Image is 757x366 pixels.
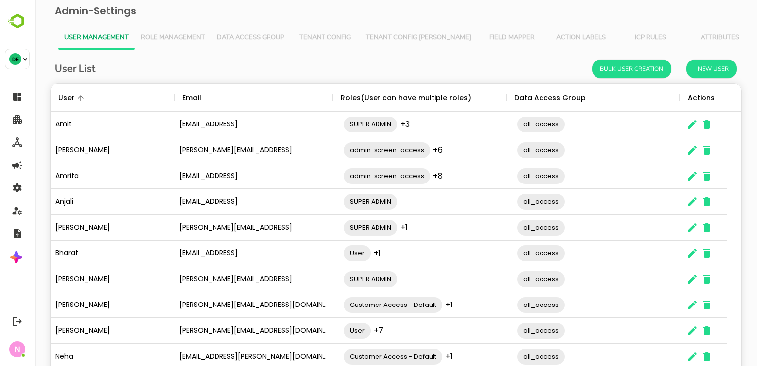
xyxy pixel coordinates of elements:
[656,34,714,42] span: Attributes
[483,144,530,156] span: all_access
[140,112,298,137] div: [EMAIL_ADDRESS]
[483,196,530,207] span: all_access
[30,34,94,42] span: User Management
[140,292,298,318] div: [PERSON_NAME][EMAIL_ADDRESS][DOMAIN_NAME]
[398,144,408,156] span: +6
[16,318,140,344] div: [PERSON_NAME]
[140,266,298,292] div: [PERSON_NAME][EMAIL_ADDRESS]
[587,34,645,42] span: ICP Rules
[16,112,140,137] div: Amit
[140,163,298,189] div: [EMAIL_ADDRESS]
[16,137,140,163] div: [PERSON_NAME]
[16,215,140,241] div: [PERSON_NAME]
[309,170,395,182] span: admin-screen-access
[16,241,140,266] div: Bharat
[106,34,170,42] span: Role Management
[309,325,336,336] span: User
[309,196,363,207] span: SUPER ADMIN
[140,215,298,241] div: [PERSON_NAME][EMAIL_ADDRESS]
[483,351,530,362] span: all_access
[148,84,166,112] div: Email
[309,247,336,259] span: User
[166,92,178,104] button: Sort
[483,273,530,285] span: all_access
[309,273,363,285] span: SUPER ADMIN
[140,241,298,266] div: [EMAIL_ADDRESS]
[483,170,530,182] span: all_access
[331,34,436,42] span: Tenant Config [PERSON_NAME]
[10,314,24,328] button: Logout
[339,325,349,336] span: +7
[483,299,530,310] span: all_access
[309,351,408,362] span: Customer Access - Default
[9,53,21,65] div: DE
[480,84,551,112] div: Data Access Group
[366,222,373,233] span: +1
[140,189,298,215] div: [EMAIL_ADDRESS]
[140,137,298,163] div: [PERSON_NAME][EMAIL_ADDRESS]
[398,170,408,182] span: +8
[411,351,418,362] span: +1
[448,34,506,42] span: Field Mapper
[9,341,25,357] div: N
[40,92,52,104] button: Sort
[140,318,298,344] div: [PERSON_NAME][EMAIL_ADDRESS][DOMAIN_NAME]
[518,34,575,42] span: Action Labels
[182,34,250,42] span: Data Access Group
[309,222,363,233] span: SUPER ADMIN
[483,325,530,336] span: all_access
[653,84,680,112] div: Actions
[411,299,418,310] span: +1
[483,247,530,259] span: all_access
[309,144,395,156] span: admin-screen-access
[483,222,530,233] span: all_access
[20,61,60,77] h6: User List
[16,266,140,292] div: [PERSON_NAME]
[24,26,699,50] div: Vertical tabs example
[262,34,319,42] span: Tenant Config
[339,247,346,259] span: +1
[5,12,30,31] img: BambooboxLogoMark.f1c84d78b4c51b1a7b5f700c9845e183.svg
[309,119,363,130] span: SUPER ADMIN
[16,163,140,189] div: Amrita
[16,292,140,318] div: [PERSON_NAME]
[366,119,375,130] span: +3
[306,84,436,112] div: Roles(User can have multiple roles)
[483,119,530,130] span: all_access
[651,60,702,78] button: +New User
[309,299,408,310] span: Customer Access - Default
[16,189,140,215] div: Anjali
[24,84,40,112] div: User
[557,60,637,78] button: Bulk User Creation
